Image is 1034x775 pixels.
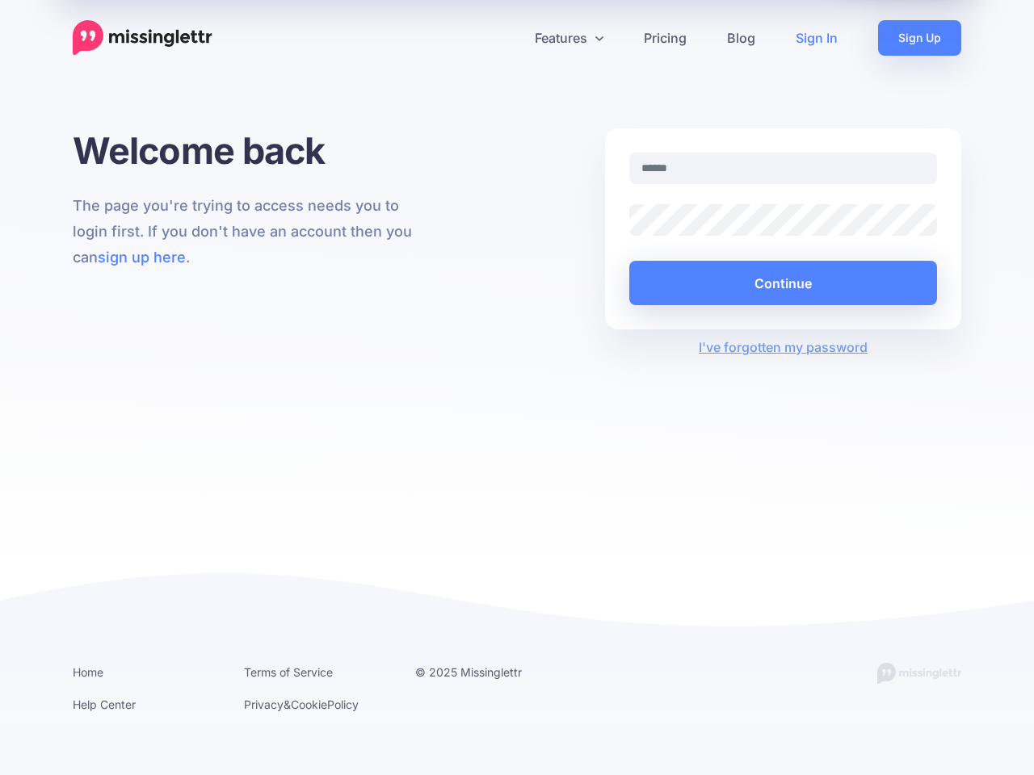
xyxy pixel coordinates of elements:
li: © 2025 Missinglettr [415,662,562,682]
a: Sign Up [878,20,961,56]
a: sign up here [98,249,186,266]
p: The page you're trying to access needs you to login first. If you don't have an account then you ... [73,193,429,270]
a: Blog [707,20,775,56]
a: Sign In [775,20,858,56]
a: Features [515,20,624,56]
button: Continue [629,261,937,305]
a: Pricing [624,20,707,56]
h1: Welcome back [73,128,429,173]
a: I've forgotten my password [699,339,868,355]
